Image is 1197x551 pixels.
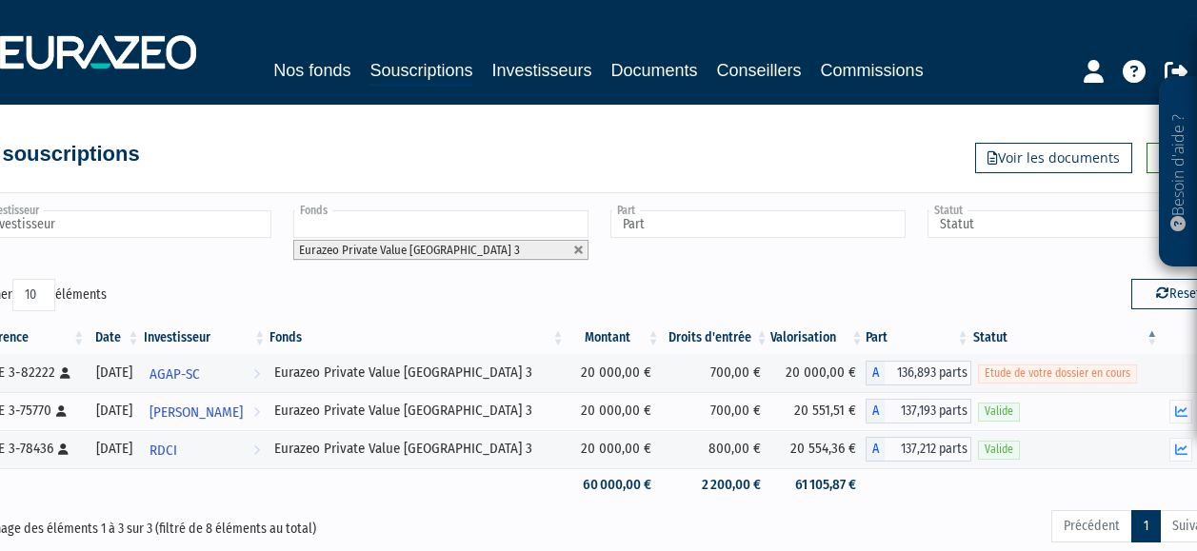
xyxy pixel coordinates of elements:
[885,437,971,462] span: 137,212 parts
[661,468,769,502] td: 2 200,00 €
[142,322,269,354] th: Investisseur: activer pour trier la colonne par ordre croissant
[661,322,769,354] th: Droits d'entrée: activer pour trier la colonne par ordre croissant
[268,322,566,354] th: Fonds: activer pour trier la colonne par ordre croissant
[866,322,971,354] th: Part: activer pour trier la colonne par ordre croissant
[58,443,69,455] i: [Français] Personne physique
[273,57,350,84] a: Nos fonds
[866,437,885,462] span: A
[821,57,924,84] a: Commissions
[866,437,971,462] div: A - Eurazeo Private Value Europe 3
[369,57,472,87] a: Souscriptions
[661,430,769,468] td: 800,00 €
[274,439,559,459] div: Eurazeo Private Value [GEOGRAPHIC_DATA] 3
[253,395,260,430] i: Voir l'investisseur
[150,433,177,468] span: RDCI
[87,322,141,354] th: Date: activer pour trier la colonne par ordre croissant
[93,401,134,421] div: [DATE]
[661,392,769,430] td: 700,00 €
[978,441,1020,459] span: Valide
[567,468,662,502] td: 60 000,00 €
[866,399,885,423] span: A
[866,399,971,423] div: A - Eurazeo Private Value Europe 3
[971,322,1161,354] th: Statut : activer pour trier la colonne par ordre d&eacute;croissant
[770,354,866,392] td: 20 000,00 €
[142,354,269,392] a: AGAP-SC
[567,430,662,468] td: 20 000,00 €
[12,279,55,311] select: Afficheréléments
[274,401,559,421] div: Eurazeo Private Value [GEOGRAPHIC_DATA] 3
[93,439,134,459] div: [DATE]
[567,354,662,392] td: 20 000,00 €
[770,430,866,468] td: 20 554,36 €
[978,364,1137,383] span: Etude de votre dossier en cours
[866,361,971,385] div: A - Eurazeo Private Value Europe 3
[1131,510,1161,542] a: 1
[150,357,200,392] span: AGAP-SC
[567,322,662,354] th: Montant: activer pour trier la colonne par ordre croissant
[142,392,269,430] a: [PERSON_NAME]
[253,357,260,392] i: Voir l'investisseur
[299,243,520,257] span: Eurazeo Private Value [GEOGRAPHIC_DATA] 3
[770,468,866,502] td: 61 105,87 €
[611,57,698,84] a: Documents
[93,363,134,383] div: [DATE]
[56,405,67,417] i: [Français] Personne physique
[978,403,1020,421] span: Valide
[866,361,885,385] span: A
[274,363,559,383] div: Eurazeo Private Value [GEOGRAPHIC_DATA] 3
[1167,87,1189,258] p: Besoin d'aide ?
[661,354,769,392] td: 700,00 €
[885,399,971,423] span: 137,193 parts
[253,433,260,468] i: Voir l'investisseur
[717,57,802,84] a: Conseillers
[770,322,866,354] th: Valorisation: activer pour trier la colonne par ordre croissant
[142,430,269,468] a: RDCI
[60,367,70,379] i: [Français] Personne physique
[975,143,1132,173] a: Voir les documents
[770,392,866,430] td: 20 551,51 €
[491,57,591,84] a: Investisseurs
[150,395,243,430] span: [PERSON_NAME]
[567,392,662,430] td: 20 000,00 €
[885,361,971,385] span: 136,893 parts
